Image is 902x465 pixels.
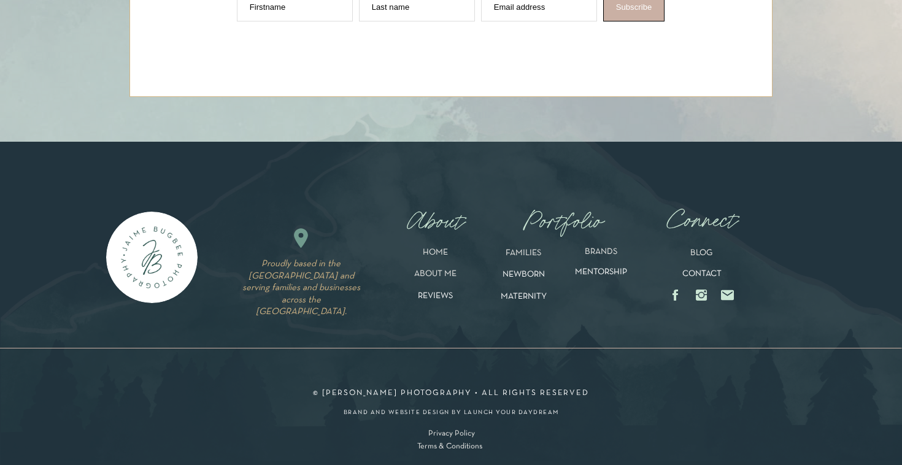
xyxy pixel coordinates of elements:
span: Subscribe [616,2,652,12]
nav: Portfolio [511,209,615,234]
a: Terms & Conditions [417,443,485,456]
a: brand and website design by launch your daydream [229,410,673,418]
a: Privacy Policy [417,430,486,443]
a: BRANDS [565,247,636,267]
a: FAMILIES [493,248,553,263]
a: HOME [393,248,477,263]
a: NEWBORN [492,270,555,284]
a: CONTACT [671,270,733,280]
a: ABOUT ME [393,270,477,284]
a: MATERNITY [481,292,566,306]
a: MENTORSHIP [561,267,640,286]
a: REVIEWS [393,292,477,306]
a: BLOG [671,248,732,264]
a: Connect [663,205,740,229]
i: Proudly based in the [GEOGRAPHIC_DATA] and serving families and businesses across the [GEOGRAPHIC... [242,259,360,316]
nav: About [393,209,477,234]
p: © [PERSON_NAME] PHOTOGRAPHY • all rights reserved [229,390,673,398]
